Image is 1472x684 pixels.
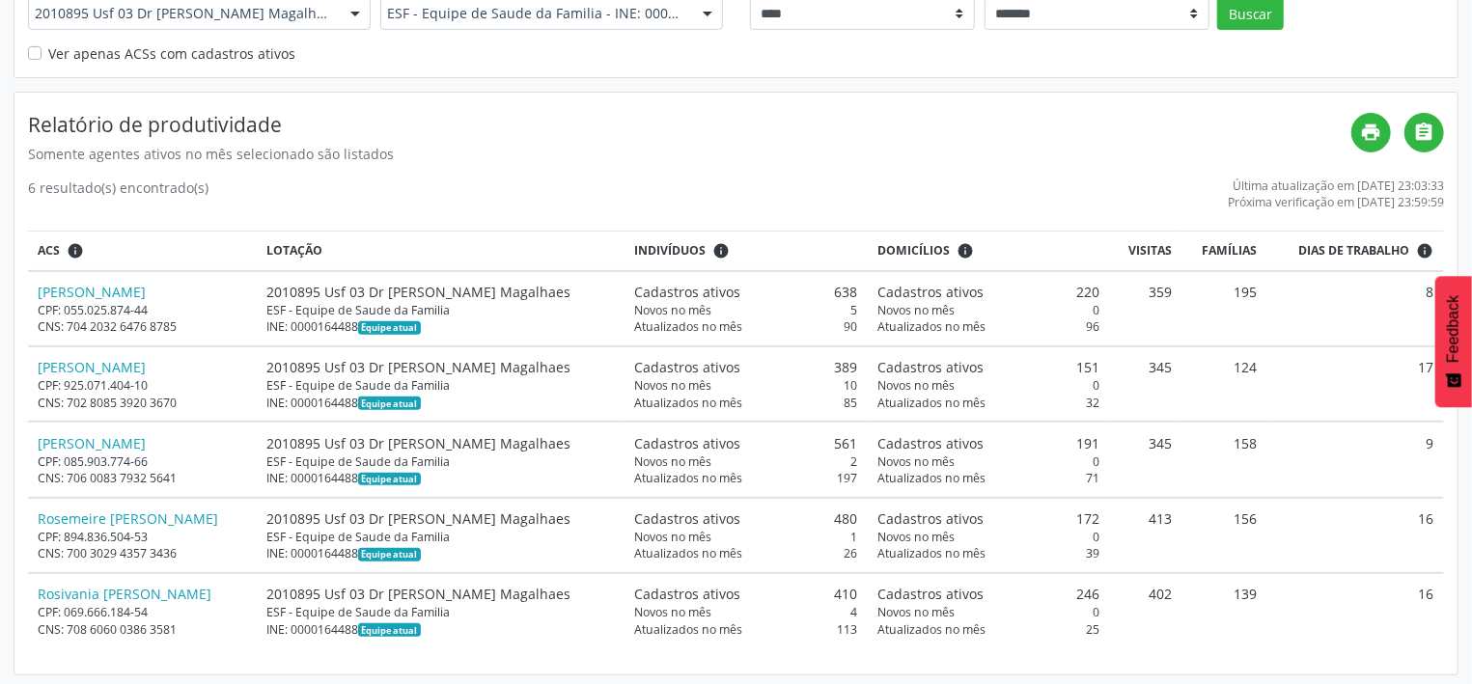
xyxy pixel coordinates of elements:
[1435,276,1472,407] button: Feedback - Mostrar pesquisa
[635,395,743,411] span: Atualizados no mês
[877,282,984,302] span: Cadastros ativos
[1351,113,1391,152] a: print
[1267,346,1444,422] td: 17
[1445,295,1462,363] span: Feedback
[1109,271,1181,346] td: 359
[635,357,741,377] span: Cadastros ativos
[1181,498,1267,573] td: 156
[877,318,986,335] span: Atualizados no mês
[1181,232,1267,271] th: Famílias
[957,242,974,260] i: <div class="text-left"> <div> <strong>Cadastros ativos:</strong> Cadastros que estão vinculados a...
[358,548,421,561] span: Esta é a equipe atual deste Agente
[877,584,984,604] span: Cadastros ativos
[1267,271,1444,346] td: 8
[635,433,741,453] span: Cadastros ativos
[877,508,984,529] span: Cadastros ativos
[39,283,147,301] a: [PERSON_NAME]
[1181,573,1267,647] td: 139
[635,302,857,318] div: 5
[635,529,712,545] span: Novos no mês
[35,4,331,23] span: 2010895 Usf 03 Dr [PERSON_NAME] Magalhaes
[1267,422,1444,497] td: 9
[877,470,986,486] span: Atualizados no mês
[39,242,61,260] span: ACS
[256,232,625,271] th: Lotação
[1181,422,1267,497] td: 158
[39,453,246,470] div: CPF: 085.903.774-66
[635,357,857,377] div: 389
[28,113,1351,137] h4: Relatório de produtividade
[635,377,712,394] span: Novos no mês
[877,604,1099,620] div: 0
[1228,194,1444,210] div: Próxima verificação em [DATE] 23:59:59
[1181,271,1267,346] td: 195
[877,395,1099,411] div: 32
[635,545,743,561] span: Atualizados no mês
[266,529,615,545] div: ESF - Equipe de Saude da Familia
[635,621,857,638] div: 113
[635,395,857,411] div: 85
[635,545,857,561] div: 26
[635,621,743,638] span: Atualizados no mês
[877,433,984,453] span: Cadastros ativos
[877,377,955,394] span: Novos no mês
[635,508,741,529] span: Cadastros ativos
[28,144,1351,164] div: Somente agentes ativos no mês selecionado são listados
[877,302,1099,318] div: 0
[635,282,857,302] div: 638
[39,604,246,620] div: CPF: 069.666.184-54
[635,529,857,545] div: 1
[387,4,683,23] span: ESF - Equipe de Saude da Familia - INE: 0000164488
[635,318,857,335] div: 90
[266,621,615,638] div: INE: 0000164488
[877,508,1099,529] div: 172
[1228,178,1444,194] div: Última atualização em [DATE] 23:03:33
[266,433,615,453] div: 2010895 Usf 03 Dr [PERSON_NAME] Magalhaes
[877,433,1099,453] div: 191
[635,470,857,486] div: 197
[68,242,85,260] i: ACSs que estiveram vinculados a uma UBS neste período, mesmo sem produtividade.
[877,395,986,411] span: Atualizados no mês
[635,302,712,318] span: Novos no mês
[635,453,712,470] span: Novos no mês
[266,318,615,335] div: INE: 0000164488
[39,621,246,638] div: CNS: 708 6060 0386 3581
[877,604,955,620] span: Novos no mês
[877,621,1099,638] div: 25
[877,377,1099,394] div: 0
[39,509,219,528] a: Rosemeire [PERSON_NAME]
[358,321,421,335] span: Esta é a equipe atual deste Agente
[266,302,615,318] div: ESF - Equipe de Saude da Familia
[39,318,246,335] div: CNS: 704 2032 6476 8785
[635,584,857,604] div: 410
[48,43,295,64] label: Ver apenas ACSs com cadastros ativos
[877,584,1099,604] div: 246
[266,395,615,411] div: INE: 0000164488
[877,357,1099,377] div: 151
[877,357,984,377] span: Cadastros ativos
[877,621,986,638] span: Atualizados no mês
[877,470,1099,486] div: 71
[635,604,857,620] div: 4
[1109,422,1181,497] td: 345
[635,604,712,620] span: Novos no mês
[266,508,615,529] div: 2010895 Usf 03 Dr [PERSON_NAME] Magalhaes
[266,545,615,561] div: INE: 0000164488
[39,434,147,452] a: [PERSON_NAME]
[39,585,212,603] a: Rosivania [PERSON_NAME]
[877,545,986,561] span: Atualizados no mês
[635,584,741,604] span: Cadastros ativos
[1361,122,1382,143] i: print
[635,318,743,335] span: Atualizados no mês
[1109,232,1181,271] th: Visitas
[635,433,857,453] div: 561
[635,377,857,394] div: 10
[635,282,741,302] span: Cadastros ativos
[877,453,1099,470] div: 0
[266,357,615,377] div: 2010895 Usf 03 Dr [PERSON_NAME] Magalhaes
[877,318,1099,335] div: 96
[39,395,246,411] div: CNS: 702 8085 3920 3670
[266,453,615,470] div: ESF - Equipe de Saude da Familia
[358,397,421,410] span: Esta é a equipe atual deste Agente
[39,302,246,318] div: CPF: 055.025.874-44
